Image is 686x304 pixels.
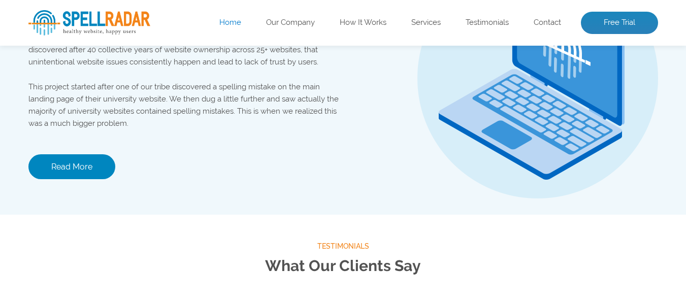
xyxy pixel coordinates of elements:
img: Free Webiste Analysis [232,112,455,124]
a: Free Trial [581,12,658,34]
a: Testimonials [466,18,509,28]
a: Read More [28,154,115,179]
a: Our Company [266,18,315,28]
div: Preparing to scan Your Site.... [28,56,658,81]
img: Free Website Analysis [268,106,418,189]
img: Free Website Analysis [262,86,424,239]
a: Contact [534,18,561,28]
p: Welcome! We are a group of passionate webmasters and developers who have discovered after 40 coll... [28,31,343,68]
a: How It Works [340,18,386,28]
img: SpellRadar [28,10,150,36]
a: Services [411,18,441,28]
a: Home [219,18,241,28]
i: average scan time is 2 minutes [277,71,409,81]
p: This project started after one of our tribe discovered a spelling mistake on the main landing pag... [28,81,343,129]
